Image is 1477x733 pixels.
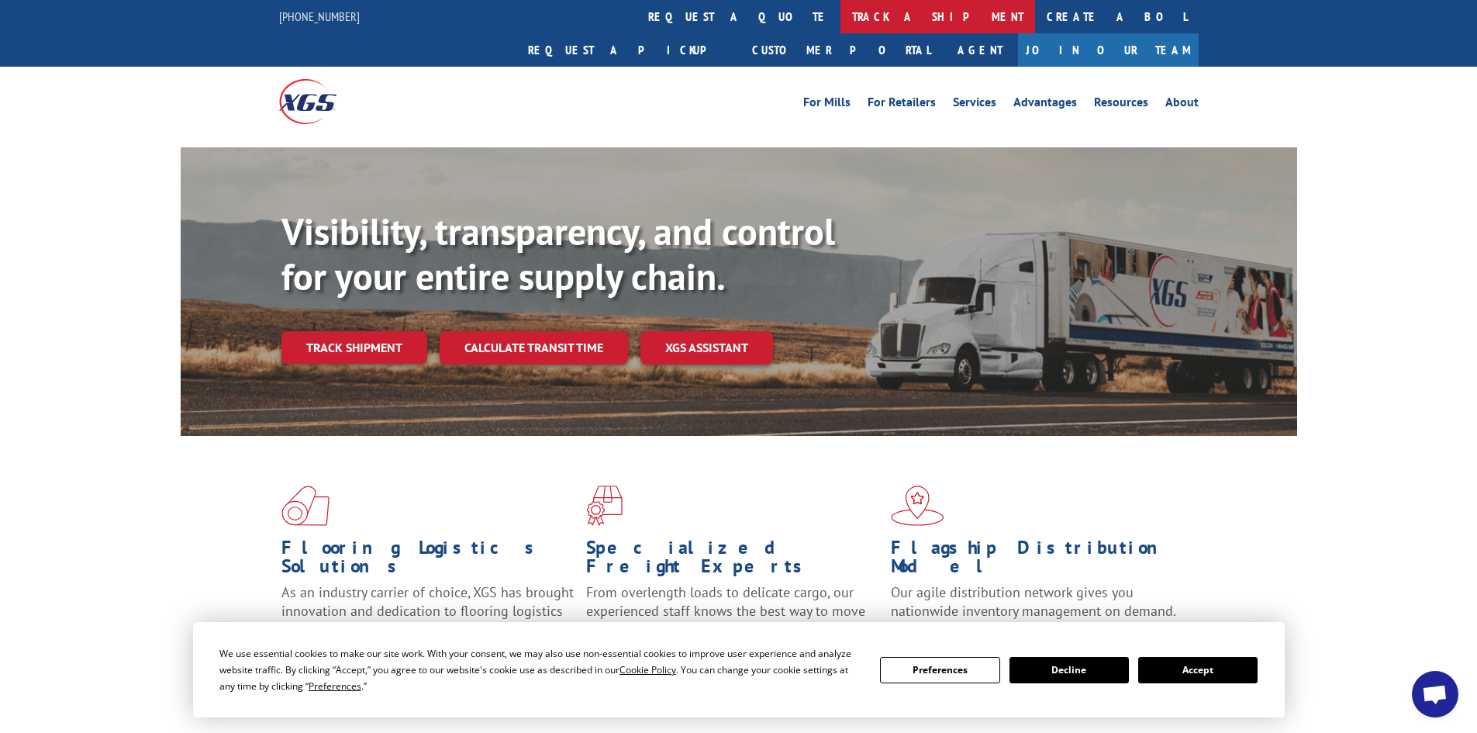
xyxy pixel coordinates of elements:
[640,331,773,365] a: XGS ASSISTANT
[516,33,740,67] a: Request a pickup
[440,331,628,365] a: Calculate transit time
[619,663,676,676] span: Cookie Policy
[891,486,944,526] img: xgs-icon-flagship-distribution-model-red
[942,33,1018,67] a: Agent
[281,331,427,364] a: Track shipment
[1138,657,1258,683] button: Accept
[1165,96,1199,113] a: About
[803,96,851,113] a: For Mills
[1412,671,1458,717] div: Open chat
[279,9,360,24] a: [PHONE_NUMBER]
[1094,96,1148,113] a: Resources
[1018,33,1199,67] a: Join Our Team
[868,96,936,113] a: For Retailers
[281,486,330,526] img: xgs-icon-total-supply-chain-intelligence-red
[586,538,879,583] h1: Specialized Freight Experts
[309,679,361,693] span: Preferences
[281,538,575,583] h1: Flooring Logistics Solutions
[1009,657,1129,683] button: Decline
[281,207,835,300] b: Visibility, transparency, and control for your entire supply chain.
[1013,96,1077,113] a: Advantages
[586,486,623,526] img: xgs-icon-focused-on-flooring-red
[740,33,942,67] a: Customer Portal
[219,645,861,694] div: We use essential cookies to make our site work. With your consent, we may also use non-essential ...
[281,583,574,638] span: As an industry carrier of choice, XGS has brought innovation and dedication to flooring logistics...
[891,583,1176,620] span: Our agile distribution network gives you nationwide inventory management on demand.
[586,583,879,652] p: From overlength loads to delicate cargo, our experienced staff knows the best way to move your fr...
[880,657,999,683] button: Preferences
[193,622,1285,717] div: Cookie Consent Prompt
[891,538,1184,583] h1: Flagship Distribution Model
[953,96,996,113] a: Services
